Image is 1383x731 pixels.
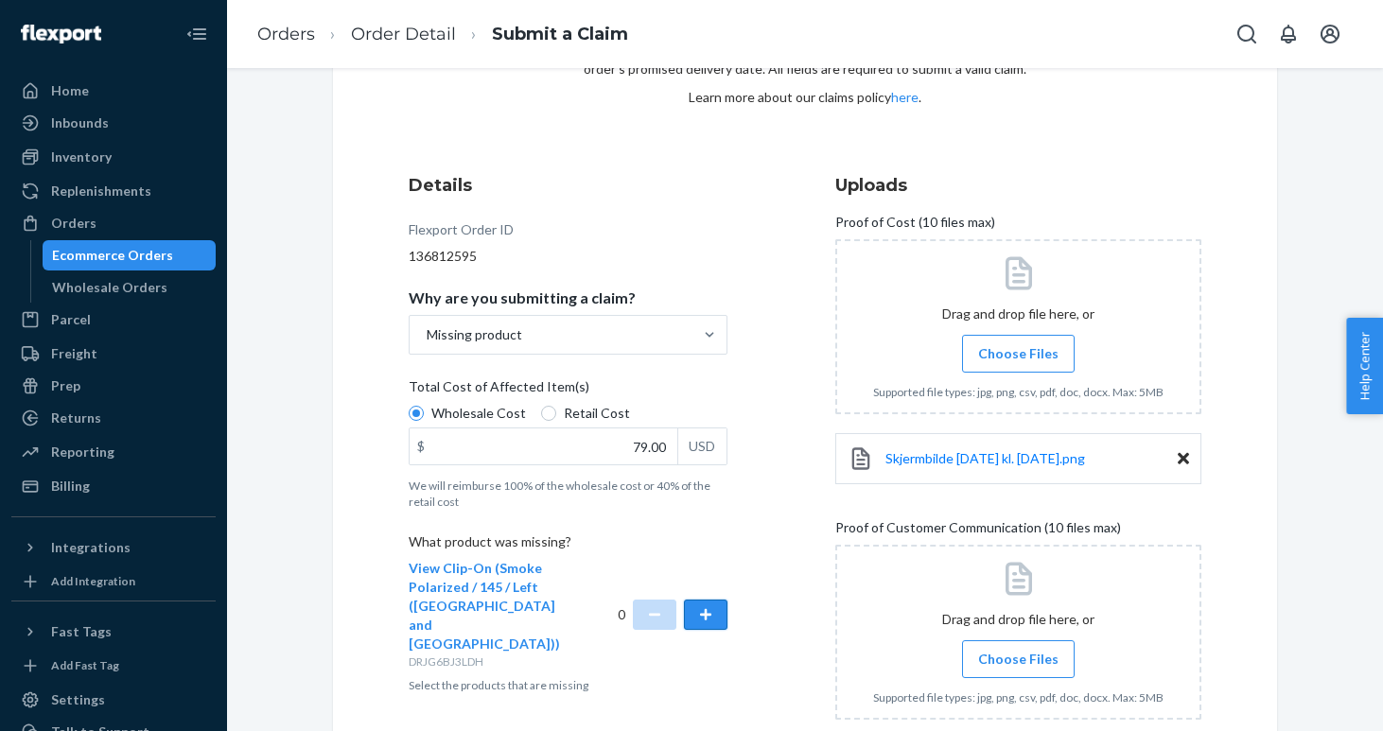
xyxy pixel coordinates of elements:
img: Flexport logo [21,25,101,44]
h3: Details [409,173,727,198]
a: Parcel [11,305,216,335]
span: Choose Files [978,344,1059,363]
div: Flexport Order ID [409,220,514,247]
div: 0 [618,559,728,670]
h3: Uploads [835,173,1201,198]
a: Submit a Claim [492,24,628,44]
ol: breadcrumbs [242,7,643,62]
span: Wholesale Cost [431,404,526,423]
div: Wholesale Orders [52,278,167,297]
input: Wholesale Cost [409,406,424,421]
div: Settings [51,690,105,709]
span: Proof of Customer Communication (10 files max) [835,518,1121,545]
div: Parcel [51,310,91,329]
input: Retail Cost [541,406,556,421]
div: $ [410,428,432,464]
div: Ecommerce Orders [52,246,173,265]
button: Integrations [11,532,216,563]
a: here [891,89,919,105]
a: Ecommerce Orders [43,240,217,270]
button: Fast Tags [11,617,216,647]
div: Replenishments [51,182,151,200]
span: Proof of Cost (10 files max) [835,213,995,239]
div: Orders [51,214,96,233]
p: What product was missing? [409,532,727,559]
div: Missing product [427,325,522,344]
a: Inbounds [11,108,216,138]
input: $USD [410,428,677,464]
input: Why are you submitting a claim?Missing product [425,325,427,344]
button: Open Search Box [1228,15,1266,53]
span: Choose Files [978,650,1059,669]
div: Integrations [51,538,131,557]
a: Replenishments [11,176,216,206]
span: Total Cost of Affected Item(s) [409,377,589,404]
div: Inbounds [51,113,109,132]
p: We will reimburse 100% of the wholesale cost or 40% of the retail cost [409,478,727,510]
div: Fast Tags [51,622,112,641]
button: Open notifications [1269,15,1307,53]
div: Returns [51,409,101,427]
span: Skjermbilde [DATE] kl. [DATE].png [885,450,1085,466]
button: Open account menu [1311,15,1349,53]
div: 136812595 [409,247,727,266]
a: Skjermbilde [DATE] kl. [DATE].png [885,449,1085,468]
p: Select the products that are missing [409,677,727,693]
a: Orders [257,24,315,44]
a: Settings [11,685,216,715]
button: Close Navigation [178,15,216,53]
div: USD [677,428,727,464]
div: Add Integration [51,573,135,589]
a: Inventory [11,142,216,172]
a: Orders [11,208,216,238]
div: Freight [51,344,97,363]
div: Billing [51,477,90,496]
div: Home [51,81,89,100]
div: Inventory [51,148,112,166]
a: Home [11,76,216,106]
p: DRJG6BJ3LDH [409,653,569,670]
a: Add Integration [11,570,216,593]
a: Returns [11,403,216,433]
span: View Clip-On (Smoke Polarized / 145 / Left ([GEOGRAPHIC_DATA] and [GEOGRAPHIC_DATA])) [409,560,560,652]
div: Reporting [51,443,114,461]
a: Reporting [11,437,216,467]
a: Wholesale Orders [43,272,217,303]
span: Retail Cost [564,404,630,423]
a: Add Fast Tag [11,654,216,677]
a: Order Detail [351,24,456,44]
button: Help Center [1346,318,1383,414]
div: Add Fast Tag [51,657,119,673]
p: Why are you submitting a claim? [409,288,636,307]
p: Learn more about our claims policy . [545,88,1065,107]
a: Billing [11,471,216,501]
div: Prep [51,376,80,395]
a: Freight [11,339,216,369]
a: Prep [11,371,216,401]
